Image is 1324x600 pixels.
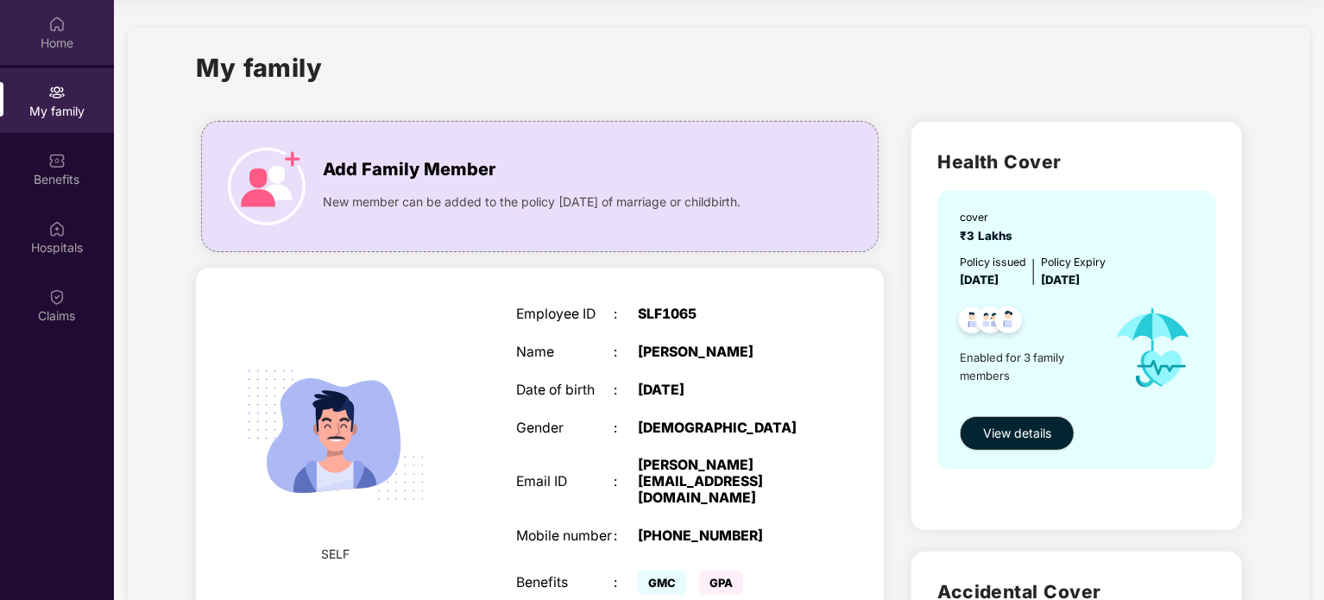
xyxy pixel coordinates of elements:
div: Gender [516,420,614,437]
div: : [614,382,638,399]
img: icon [1099,289,1207,407]
div: [DEMOGRAPHIC_DATA] [638,420,809,437]
span: ₹3 Lakhs [960,229,1019,243]
img: svg+xml;base64,PHN2ZyBpZD0iSG9tZSIgeG1sbnM9Imh0dHA6Ly93d3cudzMub3JnLzIwMDAvc3ZnIiB3aWR0aD0iMjAiIG... [48,16,66,33]
div: : [614,528,638,545]
div: : [614,306,638,323]
span: Enabled for 3 family members [960,349,1098,384]
div: Policy issued [960,254,1026,270]
img: svg+xml;base64,PHN2ZyB4bWxucz0iaHR0cDovL3d3dy53My5vcmcvMjAwMC9zdmciIHdpZHRoPSI0OC45MTUiIGhlaWdodD... [969,301,1012,344]
div: Date of birth [516,382,614,399]
span: GPA [699,571,743,595]
div: [PHONE_NUMBER] [638,528,809,545]
h2: Health Cover [937,148,1216,176]
div: Policy Expiry [1041,254,1106,270]
div: Benefits [516,575,614,591]
div: : [614,420,638,437]
div: [PERSON_NAME] [638,344,809,361]
span: SELF [322,545,350,564]
img: icon [228,148,306,225]
div: Mobile number [516,528,614,545]
span: [DATE] [960,273,999,287]
span: Add Family Member [323,156,495,183]
h1: My family [196,48,323,87]
img: svg+xml;base64,PHN2ZyBpZD0iQmVuZWZpdHMiIHhtbG5zPSJodHRwOi8vd3d3LnczLm9yZy8yMDAwL3N2ZyIgd2lkdGg9Ij... [48,152,66,169]
img: svg+xml;base64,PHN2ZyB4bWxucz0iaHR0cDovL3d3dy53My5vcmcvMjAwMC9zdmciIHdpZHRoPSI0OC45NDMiIGhlaWdodD... [951,301,993,344]
div: Email ID [516,474,614,490]
button: View details [960,416,1075,451]
img: svg+xml;base64,PHN2ZyB3aWR0aD0iMjAiIGhlaWdodD0iMjAiIHZpZXdCb3g9IjAgMCAyMCAyMCIgZmlsbD0ibm9uZSIgeG... [48,84,66,101]
div: [PERSON_NAME][EMAIL_ADDRESS][DOMAIN_NAME] [638,458,809,506]
img: svg+xml;base64,PHN2ZyB4bWxucz0iaHR0cDovL3d3dy53My5vcmcvMjAwMC9zdmciIHdpZHRoPSIyMjQiIGhlaWdodD0iMT... [226,325,445,545]
span: View details [983,424,1051,443]
div: : [614,474,638,490]
div: SLF1065 [638,306,809,323]
span: New member can be added to the policy [DATE] of marriage or childbirth. [323,193,741,212]
div: Employee ID [516,306,614,323]
div: [DATE] [638,382,809,399]
div: : [614,575,638,591]
span: [DATE] [1041,273,1080,287]
img: svg+xml;base64,PHN2ZyB4bWxucz0iaHR0cDovL3d3dy53My5vcmcvMjAwMC9zdmciIHdpZHRoPSI0OC45NDMiIGhlaWdodD... [987,301,1030,344]
div: Name [516,344,614,361]
div: cover [960,209,1019,225]
img: svg+xml;base64,PHN2ZyBpZD0iQ2xhaW0iIHhtbG5zPSJodHRwOi8vd3d3LnczLm9yZy8yMDAwL3N2ZyIgd2lkdGg9IjIwIi... [48,288,66,306]
span: GMC [638,571,686,595]
img: svg+xml;base64,PHN2ZyBpZD0iSG9zcGl0YWxzIiB4bWxucz0iaHR0cDovL3d3dy53My5vcmcvMjAwMC9zdmciIHdpZHRoPS... [48,220,66,237]
div: : [614,344,638,361]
